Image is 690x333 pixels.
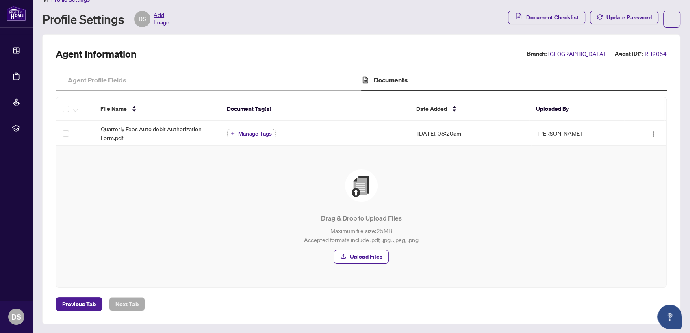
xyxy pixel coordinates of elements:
[548,49,605,58] span: [GEOGRAPHIC_DATA]
[606,11,652,24] span: Update Password
[100,124,214,142] span: Quarterly Fees Auto debit Authorization Form.pdf
[100,104,127,113] span: File Name
[42,11,169,27] div: Profile Settings
[345,169,378,202] img: File Upload
[154,11,169,27] span: Add Image
[139,15,146,24] span: DS
[227,129,276,138] button: Manage Tags
[334,250,389,264] button: Upload Files
[526,11,579,24] span: Document Checklist
[72,213,650,223] p: Drag & Drop to Upload Files
[374,75,408,85] h4: Documents
[220,97,410,121] th: Document Tag(s)
[615,49,643,58] label: Agent ID#:
[56,48,137,61] h2: Agent Information
[7,6,26,21] img: logo
[109,297,145,311] button: Next Tab
[68,75,126,85] h4: Agent Profile Fields
[508,11,585,24] button: Document Checklist
[529,97,624,121] th: Uploaded By
[72,226,650,244] p: Maximum file size: 25 MB Accepted formats include .pdf, .jpg, .jpeg, .png
[644,49,667,58] span: RH2054
[647,127,660,140] button: Logo
[238,131,272,136] span: Manage Tags
[56,297,102,311] button: Previous Tab
[62,298,96,311] span: Previous Tab
[66,156,657,277] span: File UploadDrag & Drop to Upload FilesMaximum file size:25MBAccepted formats include .pdf, .jpg, ...
[650,131,657,137] img: Logo
[350,250,382,263] span: Upload Files
[411,121,531,146] td: [DATE], 08:20am
[590,11,658,24] button: Update Password
[657,305,682,329] button: Open asap
[527,49,547,58] label: Branch:
[11,311,21,322] span: DS
[416,104,447,113] span: Date Added
[410,97,529,121] th: Date Added
[531,121,626,146] td: [PERSON_NAME]
[94,97,220,121] th: File Name
[231,131,235,135] span: plus
[669,16,675,22] span: ellipsis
